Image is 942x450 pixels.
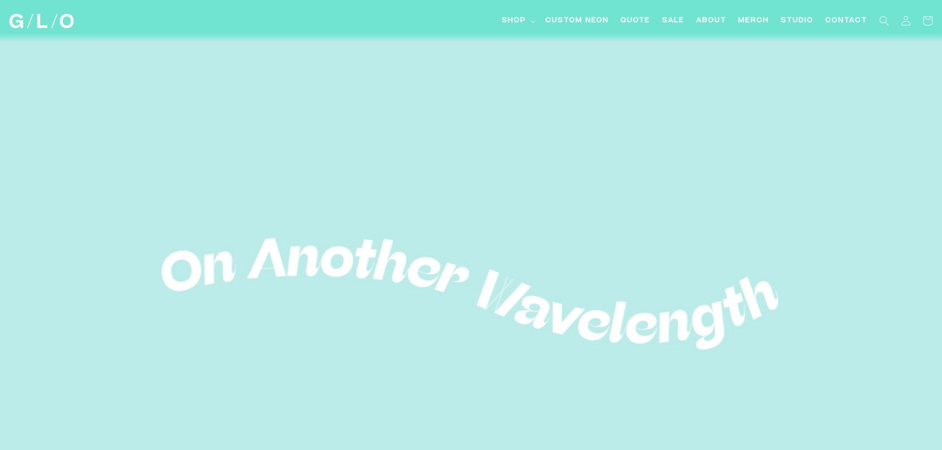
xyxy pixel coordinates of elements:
a: Contact [819,10,873,32]
span: Studio [781,16,813,26]
span: About [696,16,726,26]
summary: Shop [496,10,539,32]
a: GLO Studio [6,10,78,32]
a: Quote [615,10,656,32]
a: Custom Neon [539,10,615,32]
span: SALE [662,16,684,26]
a: About [690,10,732,32]
img: GLO Studio [9,14,74,28]
a: Merch [732,10,775,32]
span: Custom Neon [545,16,609,26]
span: Contact [825,16,867,26]
summary: Search [873,10,895,32]
span: Quote [621,16,650,26]
a: Studio [775,10,819,32]
span: Merch [738,16,769,26]
a: SALE [656,10,690,32]
span: Shop [502,16,526,26]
